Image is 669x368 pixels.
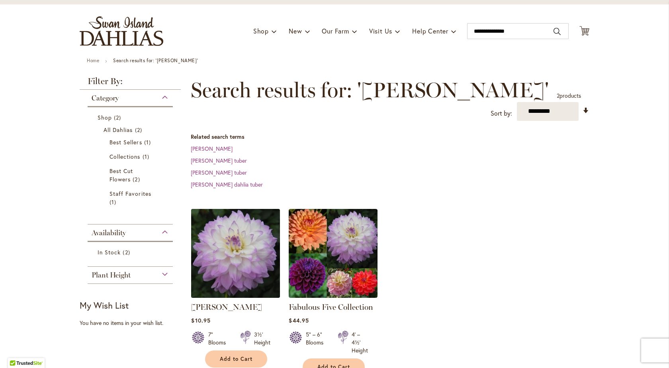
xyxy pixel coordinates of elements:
a: Best Sellers [110,138,153,146]
img: MIKAYLA MIRANDA [189,207,282,300]
a: Home [87,57,99,63]
a: [PERSON_NAME] tuber [191,169,247,176]
span: Help Center [412,27,448,35]
span: Shop [98,114,112,121]
span: $44.95 [289,317,309,324]
span: Our Farm [322,27,349,35]
span: 2 [133,175,142,183]
span: Plant Height [92,271,131,279]
p: products [557,89,581,102]
span: Staff Favorites [110,190,151,197]
a: MIKAYLA MIRANDA [191,292,280,299]
span: 2 [557,92,559,99]
span: 1 [143,152,151,161]
span: Best Cut Flowers [110,167,133,183]
a: In Stock 2 [98,248,165,256]
span: 2 [123,248,132,256]
strong: Search results for: '[PERSON_NAME]' [113,57,198,63]
dt: Related search terms [191,133,589,141]
div: 4' – 4½' Height [352,331,368,354]
a: All Dahlias [104,126,159,134]
div: 5" – 6" Blooms [306,331,328,354]
a: Collections [110,152,153,161]
button: Add to Cart [205,350,267,368]
span: Best Sellers [110,138,142,146]
a: [PERSON_NAME] tuber [191,157,247,164]
a: [PERSON_NAME] [191,302,262,312]
strong: My Wish List [80,299,129,311]
span: New [289,27,302,35]
a: Shop [98,113,165,122]
div: 3½' Height [254,331,270,346]
strong: Filter By: [80,77,181,90]
a: store logo [80,16,163,46]
a: Fabulous Five Collection [289,292,378,299]
span: All Dahlias [104,126,133,134]
span: 2 [135,126,144,134]
a: Staff Favorites [110,189,153,206]
span: 1 [110,198,118,206]
span: $10.95 [191,317,210,324]
div: 7" Blooms [208,331,231,346]
iframe: Launch Accessibility Center [6,340,28,362]
a: Fabulous Five Collection [289,302,373,312]
span: 1 [144,138,153,146]
span: Add to Cart [220,356,252,362]
label: Sort by: [491,106,512,121]
a: [PERSON_NAME] [191,145,233,152]
a: [PERSON_NAME] dahlia tuber [191,181,263,188]
span: In Stock [98,248,121,256]
span: Availability [92,228,126,237]
span: Category [92,94,119,102]
span: Shop [253,27,269,35]
div: You have no items in your wish list. [80,319,186,327]
a: Best Cut Flowers [110,167,153,183]
span: 2 [114,113,123,122]
span: Visit Us [369,27,392,35]
span: Search results for: '[PERSON_NAME]' [191,78,549,102]
span: Collections [110,153,141,160]
img: Fabulous Five Collection [289,209,378,298]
